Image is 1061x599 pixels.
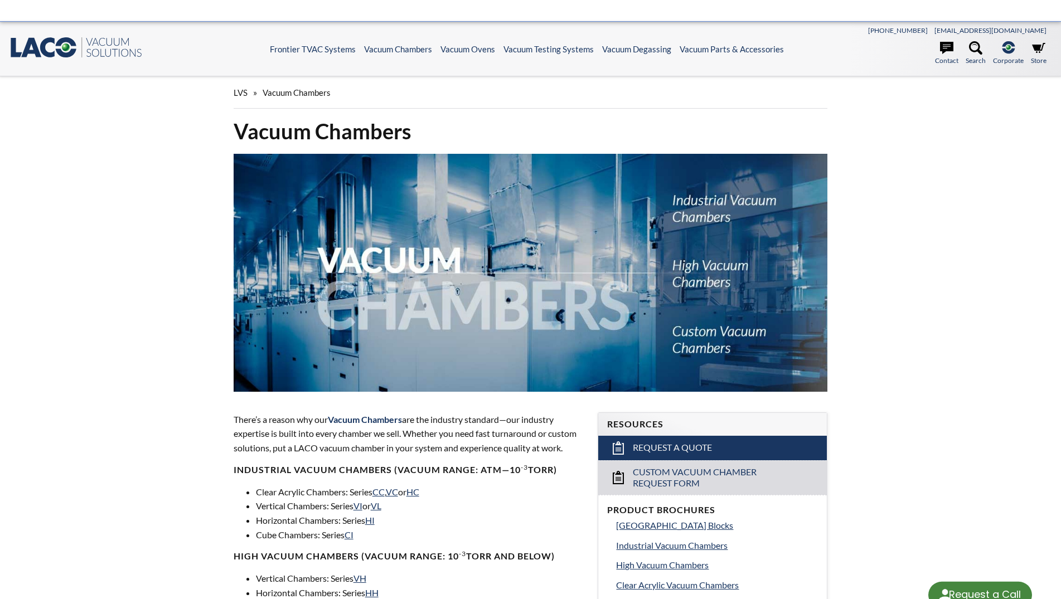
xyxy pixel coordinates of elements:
[406,486,419,497] a: HC
[234,87,248,98] span: LVS
[616,538,818,553] a: Industrial Vacuum Chambers
[256,513,585,528] li: Horizontal Chambers: Series
[616,579,739,590] span: Clear Acrylic Vacuum Chambers
[440,44,495,54] a: Vacuum Ovens
[459,549,466,558] sup: -3
[256,571,585,586] li: Vertical Chambers: Series
[616,559,709,570] span: High Vacuum Chambers
[263,87,331,98] span: Vacuum Chambers
[353,573,366,583] a: VH
[503,44,594,54] a: Vacuum Testing Systems
[270,44,356,54] a: Frontier TVAC Systems
[234,77,828,109] div: »
[607,418,818,430] h4: Resources
[345,529,353,540] a: CI
[371,500,381,511] a: VL
[372,486,385,497] a: CC
[633,466,794,490] span: Custom Vacuum Chamber Request Form
[935,41,958,66] a: Contact
[234,118,828,145] h1: Vacuum Chambers
[616,520,733,530] span: [GEOGRAPHIC_DATA] Blocks
[616,578,818,592] a: Clear Acrylic Vacuum Chambers
[386,486,398,497] a: VC
[1031,41,1047,66] a: Store
[234,154,828,391] img: Vacuum Chambers
[680,44,784,54] a: Vacuum Parts & Accessories
[234,464,585,476] h4: Industrial Vacuum Chambers (vacuum range: atm—10 Torr)
[598,436,827,460] a: Request a Quote
[607,504,818,516] h4: Product Brochures
[598,460,827,495] a: Custom Vacuum Chamber Request Form
[256,499,585,513] li: Vertical Chambers: Series or
[993,55,1024,66] span: Corporate
[934,26,1047,35] a: [EMAIL_ADDRESS][DOMAIN_NAME]
[256,485,585,499] li: Clear Acrylic Chambers: Series , or
[234,551,585,562] h4: High Vacuum Chambers (Vacuum range: 10 Torr and below)
[328,414,402,425] span: Vacuum Chambers
[521,463,528,471] sup: -3
[616,518,818,533] a: [GEOGRAPHIC_DATA] Blocks
[868,26,928,35] a: [PHONE_NUMBER]
[234,412,585,455] p: There’s a reason why our are the industry standard—our industry expertise is built into every cha...
[353,500,362,511] a: VI
[616,540,728,551] span: Industrial Vacuum Chambers
[365,587,379,598] a: HH
[364,44,432,54] a: Vacuum Chambers
[256,528,585,542] li: Cube Chambers: Series
[966,41,986,66] a: Search
[616,558,818,572] a: High Vacuum Chambers
[365,515,375,525] a: HI
[602,44,671,54] a: Vacuum Degassing
[633,442,712,454] span: Request a Quote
